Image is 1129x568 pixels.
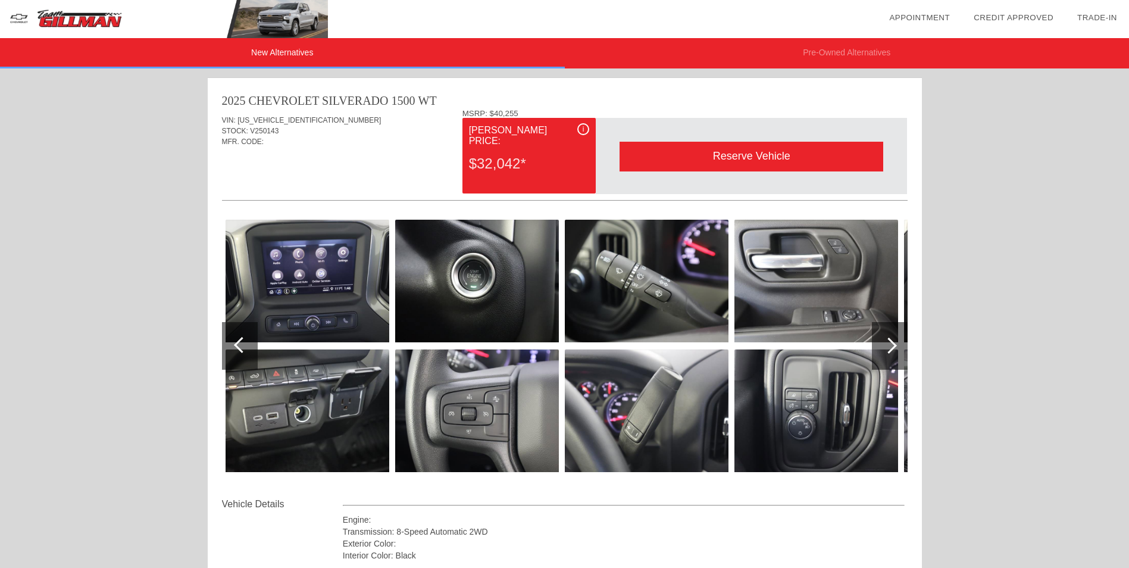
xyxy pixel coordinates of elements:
span: [US_VEHICLE_IDENTIFICATION_NUMBER] [237,116,381,124]
div: 2025 CHEVROLET SILVERADO 1500 [222,92,415,109]
img: e2f3c48f4be7c116a43d150bd62c8e5a.jpg [734,349,898,472]
img: 016e389ed4fec5ab804e396283561d31.jpg [565,349,728,472]
div: $32,042* [469,148,589,179]
img: d037ad1ecd2a2e6fcf8dc7706bf992bc.jpg [565,220,728,342]
div: Quoted on [DATE] 1:44:34 PM [222,165,908,184]
span: STOCK: [222,127,248,135]
div: Reserve Vehicle [620,142,883,171]
div: Transmission: 8-Speed Automatic 2WD [343,526,905,538]
div: Engine: [343,514,905,526]
a: Credit Approved [974,13,1053,22]
div: Vehicle Details [222,497,343,511]
img: 8938a750661eded9424673b7e415f110.jpg [904,349,1068,472]
img: 24e51ce083ae13f974e54022ea97f95b.jpg [904,220,1068,342]
span: VIN: [222,116,236,124]
img: 13fcfe46ae9c524f0f77862fe0dd4ddd.jpg [395,349,559,472]
img: b841756b85f9ef9c79f602d361a1b2e8.jpg [395,220,559,342]
span: V250143 [250,127,279,135]
img: cebe1ae2a4827f637711335d60925d97.jpg [226,220,389,342]
span: MFR. CODE: [222,138,264,146]
div: i [577,123,589,135]
div: [PERSON_NAME] Price: [469,123,589,148]
div: Interior Color: Black [343,550,905,561]
img: 36298854693a0c8a4d73e7590a568772.jpg [226,349,389,472]
div: Exterior Color: [343,538,905,550]
div: WT [418,92,437,109]
a: Appointment [889,13,950,22]
img: 65d9dcfaf8372cf67a9e7552c39704f7.jpg [734,220,898,342]
a: Trade-In [1077,13,1117,22]
div: MSRP: $40,255 [462,109,908,118]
